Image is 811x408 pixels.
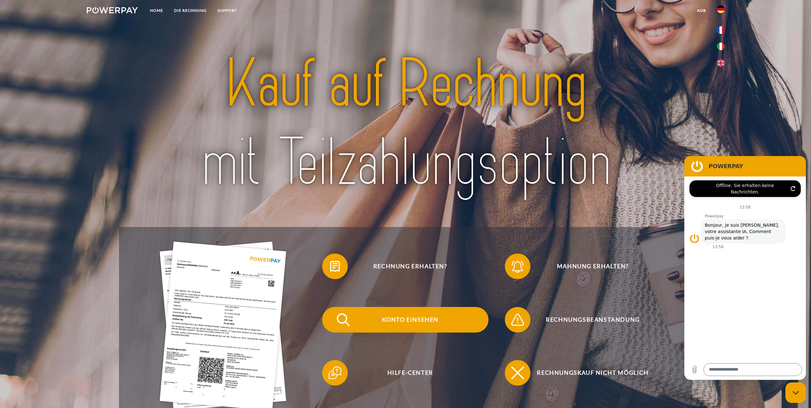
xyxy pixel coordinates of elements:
a: DIE RECHNUNG [169,5,212,16]
button: Rechnungsbeanstandung [505,307,671,333]
img: qb_warning.svg [510,312,526,328]
span: Rechnungskauf nicht möglich [514,360,671,386]
iframe: Schaltfläche zum Öffnen des Messaging-Fensters; Konversation läuft [785,382,806,403]
img: en [717,59,725,67]
img: qb_bell.svg [510,258,526,274]
button: Mahnung erhalten? [505,254,671,279]
span: Konto einsehen [332,307,489,333]
img: logo-powerpay-white.svg [87,7,138,13]
button: Konto einsehen [322,307,489,333]
img: qb_bill.svg [327,258,343,274]
img: it [717,43,725,50]
button: Hilfe-Center [322,360,489,386]
span: Mahnung erhalten? [514,254,671,279]
img: qb_search.svg [335,312,351,328]
img: qb_help.svg [327,365,343,381]
span: Hilfe-Center [332,360,489,386]
button: Rechnung erhalten? [322,254,489,279]
img: title-powerpay_de.svg [152,41,659,206]
a: Home [145,5,169,16]
button: Rechnungskauf nicht möglich [505,360,671,386]
img: qb_close.svg [510,365,526,381]
span: Rechnungsbeanstandung [514,307,671,333]
span: Rechnung erhalten? [332,254,489,279]
iframe: Messaging-Fenster [684,156,806,380]
img: de [717,5,725,13]
a: SUPPORT [212,5,243,16]
img: fr [717,26,725,34]
a: agb [692,5,712,16]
